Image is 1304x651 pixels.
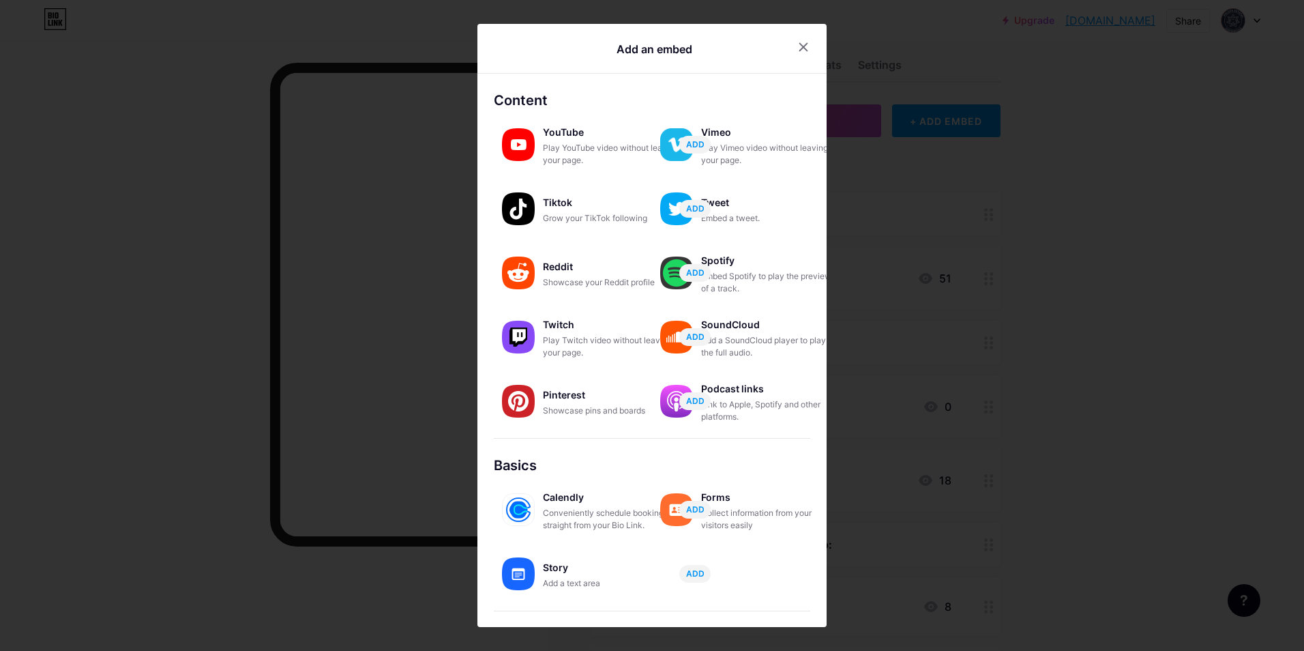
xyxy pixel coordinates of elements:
button: ADD [679,264,711,282]
div: Add an embed [617,41,692,57]
div: Showcase pins and boards [543,405,679,417]
div: Tweet [701,193,838,212]
img: forms [660,493,693,526]
div: Spotify [701,251,838,270]
button: ADD [679,200,711,218]
div: Story [543,558,679,577]
div: Collect information from your visitors easily [701,507,838,532]
div: Embed Spotify to play the preview of a track. [701,270,838,295]
div: Showcase your Reddit profile [543,276,679,289]
button: ADD [679,501,711,519]
img: pinterest [502,385,535,418]
img: podcastlinks [660,385,693,418]
div: Link to Apple, Spotify and other platforms. [701,399,838,423]
div: YouTube [543,123,679,142]
div: Twitch [543,315,679,334]
div: Podcast links [701,379,838,399]
span: ADD [686,568,705,579]
img: calendly [502,493,535,526]
img: spotify [660,257,693,289]
span: ADD [686,331,705,343]
img: twitter [660,192,693,225]
img: vimeo [660,128,693,161]
img: soundcloud [660,321,693,353]
div: Grow your TikTok following [543,212,679,225]
div: Pinterest [543,386,679,405]
div: Tiktok [543,193,679,212]
div: Reddit [543,257,679,276]
div: Play YouTube video without leaving your page. [543,142,679,167]
span: ADD [686,139,705,150]
div: Play Vimeo video without leaving your page. [701,142,838,167]
span: ADD [686,267,705,278]
div: SoundCloud [701,315,838,334]
span: ADD [686,395,705,407]
button: ADD [679,136,711,154]
div: Embed a tweet. [701,212,838,225]
span: ADD [686,203,705,214]
div: Calendly [543,488,679,507]
div: Forms [701,488,838,507]
button: ADD [679,565,711,583]
div: Vimeo [701,123,838,142]
img: reddit [502,257,535,289]
img: story [502,558,535,590]
button: ADD [679,392,711,410]
span: ADD [686,504,705,515]
button: ADD [679,328,711,346]
div: Add a SoundCloud player to play the full audio. [701,334,838,359]
div: Basics [494,455,810,476]
div: Conveniently schedule bookings straight from your Bio Link. [543,507,679,532]
img: twitch [502,321,535,353]
div: Play Twitch video without leaving your page. [543,334,679,359]
img: tiktok [502,192,535,225]
div: Content [494,90,810,111]
div: Add a text area [543,577,679,590]
img: youtube [502,128,535,161]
